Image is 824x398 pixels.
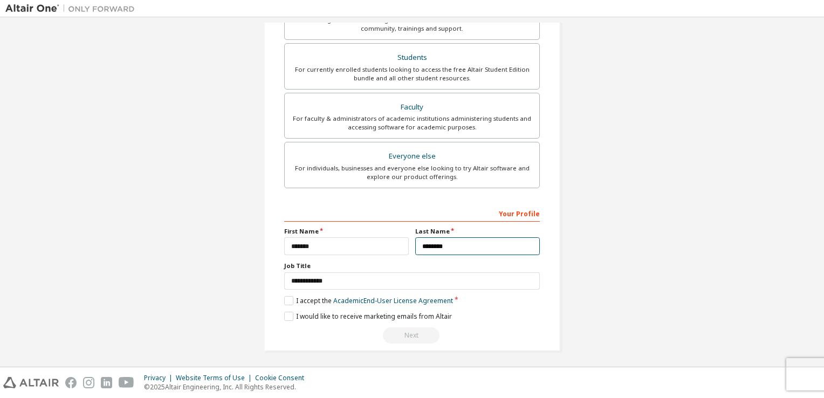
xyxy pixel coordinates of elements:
[5,3,140,14] img: Altair One
[284,327,540,344] div: Read and acccept EULA to continue
[333,296,453,305] a: Academic End-User License Agreement
[284,204,540,222] div: Your Profile
[291,16,533,33] div: For existing customers looking to access software downloads, HPC resources, community, trainings ...
[144,382,311,392] p: © 2025 Altair Engineering, Inc. All Rights Reserved.
[291,114,533,132] div: For faculty & administrators of academic institutions administering students and accessing softwa...
[291,50,533,65] div: Students
[119,377,134,388] img: youtube.svg
[291,65,533,83] div: For currently enrolled students looking to access the free Altair Student Edition bundle and all ...
[3,377,59,388] img: altair_logo.svg
[176,374,255,382] div: Website Terms of Use
[83,377,94,388] img: instagram.svg
[284,296,453,305] label: I accept the
[65,377,77,388] img: facebook.svg
[284,312,452,321] label: I would like to receive marketing emails from Altair
[284,262,540,270] label: Job Title
[415,227,540,236] label: Last Name
[255,374,311,382] div: Cookie Consent
[101,377,112,388] img: linkedin.svg
[144,374,176,382] div: Privacy
[291,164,533,181] div: For individuals, businesses and everyone else looking to try Altair software and explore our prod...
[291,100,533,115] div: Faculty
[291,149,533,164] div: Everyone else
[284,227,409,236] label: First Name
